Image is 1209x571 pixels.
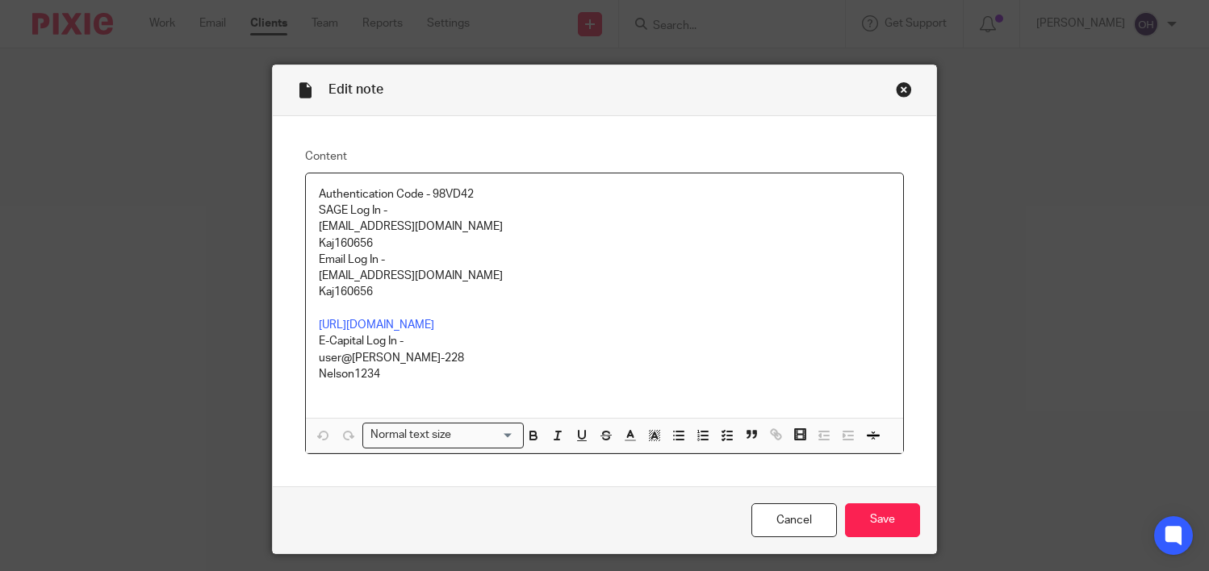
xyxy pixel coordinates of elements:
input: Save [845,503,920,538]
p: SAGE Log In - [319,202,890,219]
div: Close this dialog window [896,81,912,98]
p: Kaj160656 [319,284,890,300]
label: Content [305,148,904,165]
p: Email Log In - [319,252,890,268]
p: Kaj160656 [319,235,890,252]
p: [EMAIL_ADDRESS][DOMAIN_NAME] [319,219,890,235]
div: Search for option [362,423,524,448]
span: Edit note [328,83,383,96]
input: Search for option [456,427,514,444]
p: E-Capital Log In - [319,333,890,349]
p: Nelson1234 [319,366,890,382]
p: user@[PERSON_NAME]-228 [319,350,890,366]
p: [EMAIL_ADDRESS][DOMAIN_NAME] [319,268,890,284]
span: Normal text size [366,427,454,444]
a: [URL][DOMAIN_NAME] [319,319,434,331]
a: Cancel [751,503,837,538]
p: Authentication Code - 98VD42 [319,186,890,202]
